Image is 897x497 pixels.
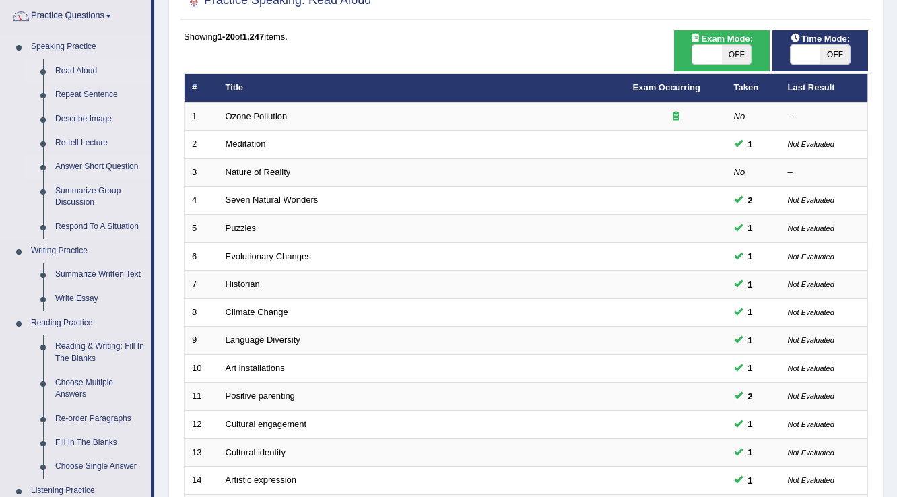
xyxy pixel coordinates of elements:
[185,271,218,299] td: 7
[743,361,758,375] span: You can still take this question
[226,363,285,373] a: Art installations
[226,447,286,457] a: Cultural identity
[788,166,861,179] div: –
[49,287,151,311] a: Write Essay
[185,102,218,131] td: 1
[185,74,218,102] th: #
[743,473,758,488] span: You can still take this question
[185,187,218,215] td: 4
[49,455,151,479] a: Choose Single Answer
[788,392,834,400] small: Not Evaluated
[49,179,151,215] a: Summarize Group Discussion
[743,389,758,403] span: You can still take this question
[226,279,260,289] a: Historian
[743,193,758,207] span: You can still take this question
[226,223,257,233] a: Puzzles
[788,336,834,344] small: Not Evaluated
[49,263,151,287] a: Summarize Written Text
[743,249,758,263] span: You can still take this question
[685,32,758,46] span: Exam Mode:
[185,467,218,495] td: 14
[788,308,834,317] small: Not Evaluated
[25,35,151,59] a: Speaking Practice
[25,311,151,335] a: Reading Practice
[788,364,834,372] small: Not Evaluated
[743,221,758,235] span: You can still take this question
[49,155,151,179] a: Answer Short Question
[49,431,151,455] a: Fill In The Blanks
[185,131,218,159] td: 2
[788,420,834,428] small: Not Evaluated
[226,391,295,401] a: Positive parenting
[788,280,834,288] small: Not Evaluated
[820,45,850,64] span: OFF
[734,167,745,177] em: No
[226,335,300,345] a: Language Diversity
[226,195,319,205] a: Seven Natural Wonders
[49,371,151,407] a: Choose Multiple Answers
[743,333,758,347] span: You can still take this question
[226,419,307,429] a: Cultural engagement
[185,383,218,411] td: 11
[184,30,868,43] div: Showing of items.
[722,45,752,64] span: OFF
[788,476,834,484] small: Not Evaluated
[185,242,218,271] td: 6
[788,110,861,123] div: –
[788,224,834,232] small: Not Evaluated
[49,215,151,239] a: Respond To A Situation
[785,32,855,46] span: Time Mode:
[49,131,151,156] a: Re-tell Lecture
[185,327,218,355] td: 9
[218,32,235,42] b: 1-20
[780,74,868,102] th: Last Result
[633,82,700,92] a: Exam Occurring
[743,137,758,152] span: You can still take this question
[226,111,288,121] a: Ozone Pollution
[226,251,311,261] a: Evolutionary Changes
[734,111,745,121] em: No
[185,410,218,438] td: 12
[788,253,834,261] small: Not Evaluated
[49,83,151,107] a: Repeat Sentence
[743,305,758,319] span: You can still take this question
[185,438,218,467] td: 13
[185,215,218,243] td: 5
[49,335,151,370] a: Reading & Writing: Fill In The Blanks
[226,475,296,485] a: Artistic expression
[25,239,151,263] a: Writing Practice
[674,30,770,71] div: Show exams occurring in exams
[242,32,265,42] b: 1,247
[727,74,780,102] th: Taken
[226,307,288,317] a: Climate Change
[226,167,291,177] a: Nature of Reality
[185,298,218,327] td: 8
[743,445,758,459] span: You can still take this question
[788,196,834,204] small: Not Evaluated
[218,74,626,102] th: Title
[185,158,218,187] td: 3
[788,449,834,457] small: Not Evaluated
[49,407,151,431] a: Re-order Paragraphs
[788,140,834,148] small: Not Evaluated
[633,110,719,123] div: Exam occurring question
[185,354,218,383] td: 10
[49,107,151,131] a: Describe Image
[743,417,758,431] span: You can still take this question
[743,277,758,292] span: You can still take this question
[226,139,266,149] a: Meditation
[49,59,151,84] a: Read Aloud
